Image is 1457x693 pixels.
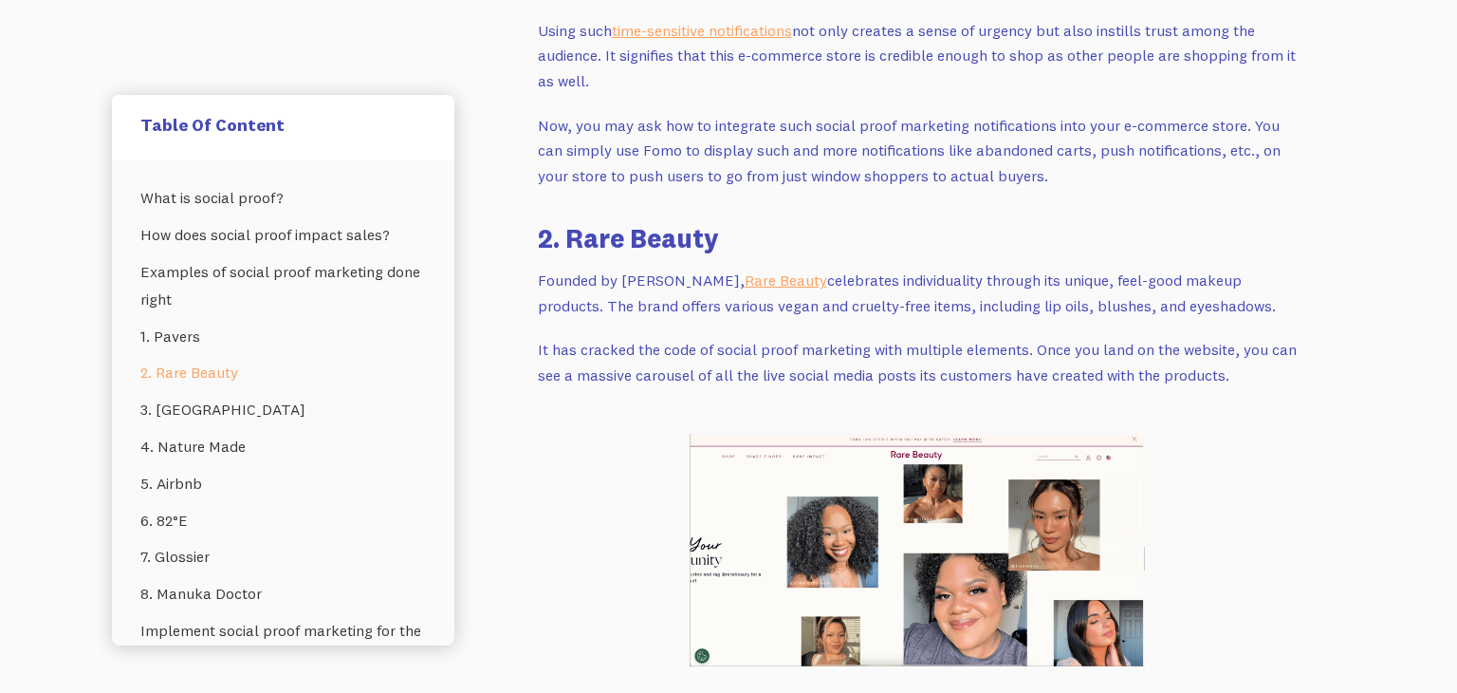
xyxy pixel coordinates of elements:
a: Examples of social proof marketing done right [140,253,426,318]
a: 7. Glossier [140,538,426,575]
p: Now, you may ask how to integrate such social proof marketing notifications into your e-commerce ... [538,113,1297,189]
h5: Table Of Content [140,114,426,136]
a: Rare Beauty [745,271,827,290]
h3: 2. Rare Beauty [538,219,1297,256]
a: 8. Manuka Doctor [140,575,426,612]
p: It has cracked the code of social proof marketing with multiple elements. Once you land on the we... [538,337,1297,387]
a: 3. [GEOGRAPHIC_DATA] [140,391,426,428]
img: Rare beauty UGC content [690,434,1145,667]
p: Founded by [PERSON_NAME], celebrates individuality through its unique, feel-good makeup products.... [538,268,1297,318]
a: time-sensitive notifications [612,21,792,40]
a: 2. Rare Beauty [140,354,426,391]
a: 5. Airbnb [140,465,426,502]
a: Implement social proof marketing for the win! [140,612,426,677]
a: What is social proof? [140,179,426,216]
p: Using such not only creates a sense of urgency but also instills trust among the audience. It sig... [538,18,1297,94]
a: How does social proof impact sales? [140,216,426,253]
a: 1. Pavers [140,318,426,355]
a: 4. Nature Made [140,428,426,465]
a: 6. 82°E [140,502,426,539]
